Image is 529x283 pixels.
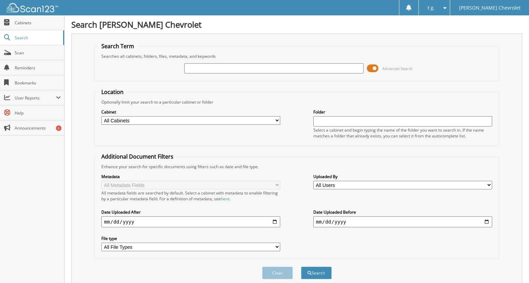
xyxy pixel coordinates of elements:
[459,6,520,10] span: [PERSON_NAME] Chevrolet
[15,65,61,71] span: Reminders
[313,209,492,215] label: Date Uploaded Before
[101,216,280,227] input: start
[101,109,280,115] label: Cabinet
[221,196,230,202] a: here
[98,164,496,170] div: Enhance your search for specific documents using filters such as date and file type.
[313,127,492,139] div: Select a cabinet and begin typing the name of the folder you want to search in. If the name match...
[428,6,435,10] span: t g.
[15,110,61,116] span: Help
[15,80,61,86] span: Bookmarks
[71,19,522,30] h1: Search [PERSON_NAME] Chevrolet
[313,216,492,227] input: end
[382,66,413,71] span: Advanced Search
[98,153,177,160] legend: Additional Document Filters
[56,125,61,131] div: 6
[15,125,61,131] span: Announcements
[7,3,58,12] img: scan123-logo-white.svg
[313,109,492,115] label: Folder
[15,20,61,26] span: Cabinets
[98,99,496,105] div: Optionally limit your search to a particular cabinet or folder
[101,235,280,241] label: File type
[15,95,56,101] span: User Reports
[98,88,127,96] legend: Location
[495,250,529,283] iframe: Chat Widget
[101,190,280,202] div: All metadata fields are searched by default. Select a cabinet with metadata to enable filtering b...
[262,267,293,279] button: Clear
[313,174,492,179] label: Uploaded By
[101,174,280,179] label: Metadata
[301,267,332,279] button: Search
[15,50,61,56] span: Scan
[98,42,138,50] legend: Search Term
[15,35,60,41] span: Search
[98,53,496,59] div: Searches all cabinets, folders, files, metadata, and keywords
[101,209,280,215] label: Date Uploaded After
